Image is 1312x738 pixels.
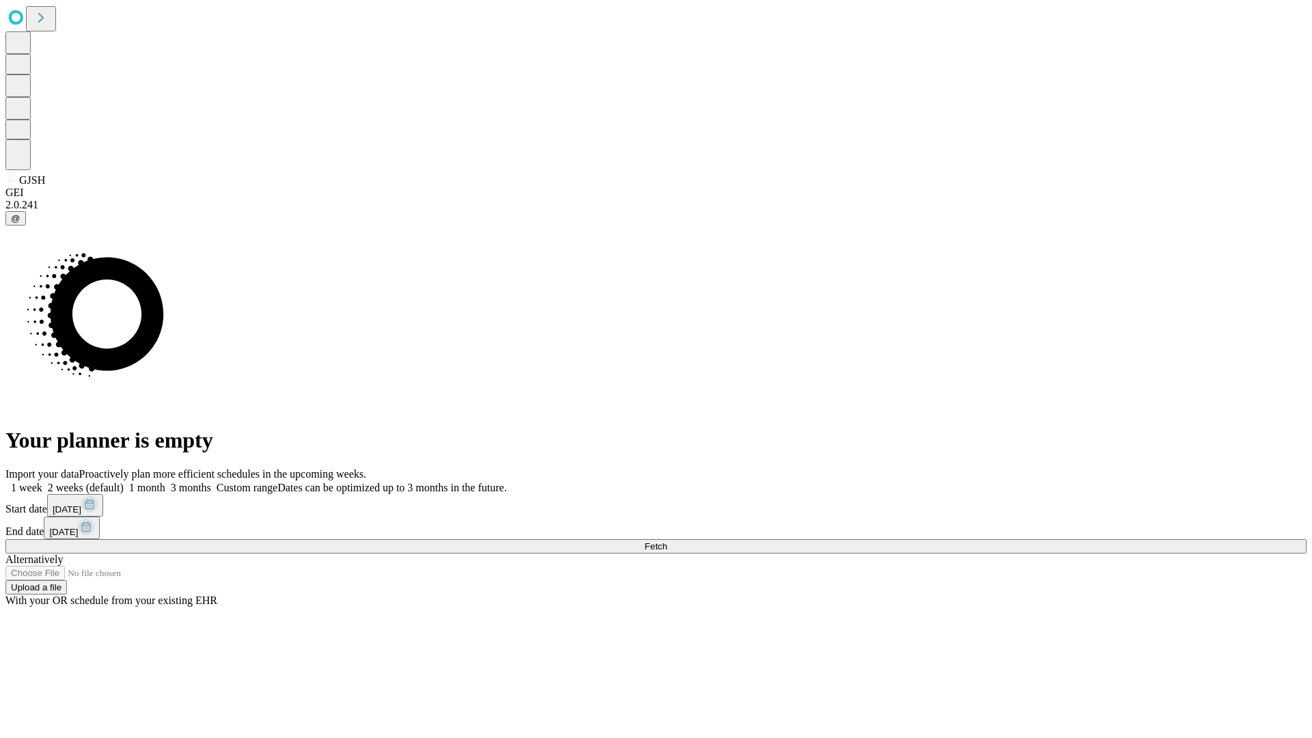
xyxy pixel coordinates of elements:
button: [DATE] [47,494,103,517]
div: Start date [5,494,1307,517]
span: Fetch [644,541,667,551]
button: @ [5,211,26,225]
span: 2 weeks (default) [48,482,124,493]
span: Custom range [217,482,277,493]
button: Fetch [5,539,1307,553]
span: [DATE] [49,527,78,537]
div: GEI [5,187,1307,199]
span: 1 week [11,482,42,493]
span: 3 months [171,482,211,493]
span: [DATE] [53,504,81,515]
span: 1 month [129,482,165,493]
button: Upload a file [5,580,67,594]
h1: Your planner is empty [5,428,1307,453]
span: Import your data [5,468,79,480]
span: @ [11,213,20,223]
button: [DATE] [44,517,100,539]
div: End date [5,517,1307,539]
span: Dates can be optimized up to 3 months in the future. [277,482,506,493]
span: With your OR schedule from your existing EHR [5,594,217,606]
span: Proactively plan more efficient schedules in the upcoming weeks. [79,468,366,480]
span: GJSH [19,174,45,186]
span: Alternatively [5,553,63,565]
div: 2.0.241 [5,199,1307,211]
